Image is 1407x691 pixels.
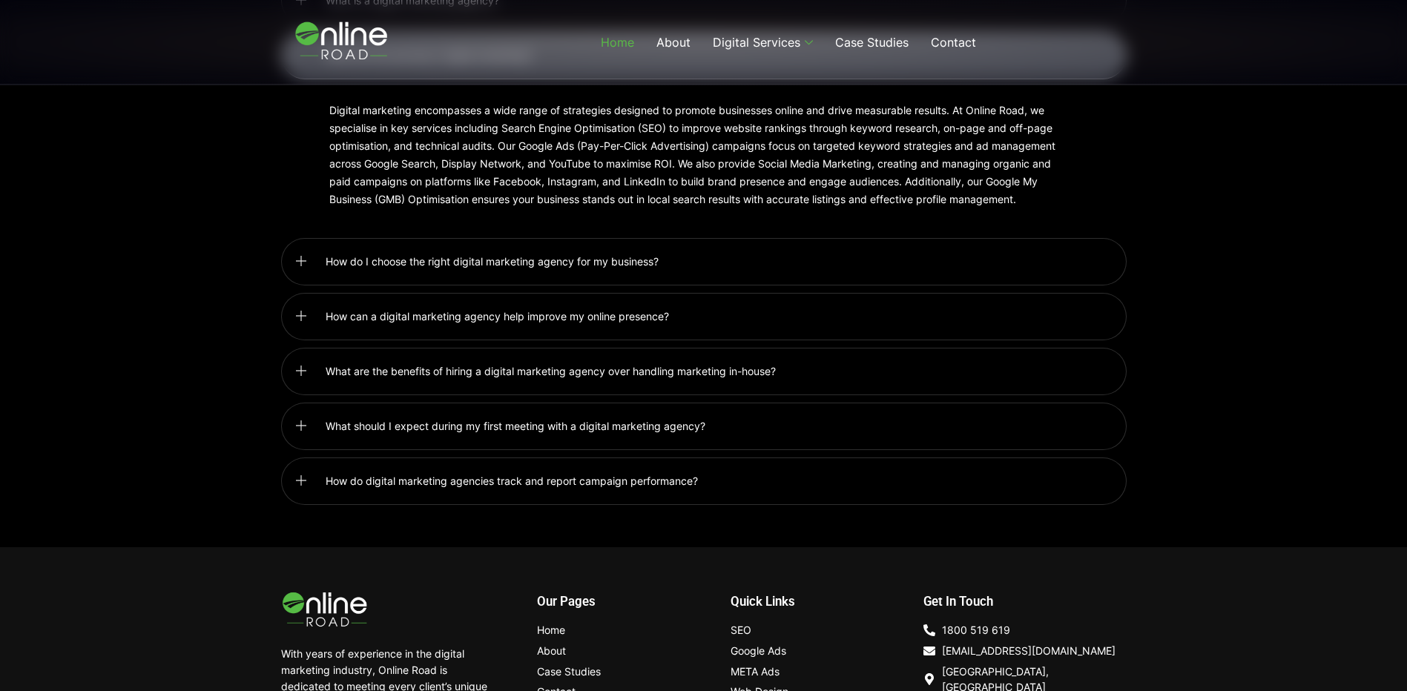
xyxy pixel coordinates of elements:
[923,643,1126,659] a: [EMAIL_ADDRESS][DOMAIN_NAME]
[920,13,987,72] a: Contact
[281,293,1127,340] a: How can a digital marketing agency help improve my online presence?
[731,664,909,680] a: META Ads
[731,595,909,608] h5: Quick Links
[537,595,715,608] h5: Our Pages
[329,102,1064,208] p: Digital marketing encompasses a wide range of strategies designed to promote businesses online an...
[731,643,909,659] a: Google Ads
[938,643,1116,659] span: [EMAIL_ADDRESS][DOMAIN_NAME]
[326,472,705,490] span: How do digital marketing agencies track and report campaign performance?
[731,664,780,680] span: META Ads
[537,622,715,638] a: Home
[923,622,1126,638] a: 1800 519 619
[731,643,786,659] span: Google Ads
[326,253,666,271] span: How do I choose the right digital marketing agency for my business?
[326,308,676,325] span: How can a digital marketing agency help improve my online presence?
[923,595,1126,608] h5: Get In Touch
[326,363,783,380] span: What are the benefits of hiring a digital marketing agency over handling marketing in-house?
[281,348,1127,395] a: What are the benefits of hiring a digital marketing agency over handling marketing in-house?
[281,457,1127,505] a: How do digital marketing agencies track and report campaign performance?
[731,622,909,638] a: SEO
[537,643,566,659] span: About
[281,238,1127,285] a: How do I choose the right digital marketing agency for my business?
[537,643,715,659] a: About
[645,13,702,72] a: About
[938,622,1010,638] span: 1800 519 619
[326,417,713,435] span: What should I expect during my first meeting with a digital marketing agency?
[590,13,645,72] a: Home
[824,13,920,72] a: Case Studies
[537,664,601,680] span: Case Studies
[731,622,751,638] span: SEO
[281,403,1127,450] a: What should I expect during my first meeting with a digital marketing agency?
[537,622,565,638] span: Home
[702,13,824,72] a: Digital Services
[537,664,715,680] a: Case Studies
